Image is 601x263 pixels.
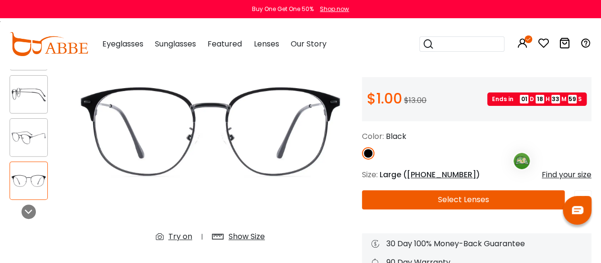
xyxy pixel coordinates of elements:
[252,5,314,13] div: Buy One Get One 50%
[572,206,583,214] img: chat
[253,38,279,49] span: Lenses
[155,38,196,49] span: Sunglasses
[551,95,560,103] span: 33
[10,128,47,147] img: Curvid Black Metal Eyeglasses , NosePads Frames from ABBE Glasses
[208,38,242,49] span: Featured
[492,95,518,103] span: Ends in
[229,231,265,242] div: Show Size
[546,95,550,103] span: H
[168,231,192,242] div: Try on
[542,169,591,181] div: Find your size
[386,131,406,142] span: Black
[372,238,582,250] div: 30 Day 100% Money-Back Guarantee
[407,169,476,180] span: [PHONE_NUMBER]
[10,32,88,56] img: abbeglasses.com
[520,95,528,103] span: 01
[380,169,480,180] span: Large ( )
[68,13,352,250] img: Curvid Black Metal Eyeglasses , NosePads Frames from ABBE Glasses
[10,172,47,190] img: Curvid Black Metal Eyeglasses , NosePads Frames from ABBE Glasses
[10,85,47,104] img: Curvid Black Metal Eyeglasses , NosePads Frames from ABBE Glasses
[290,38,326,49] span: Our Story
[561,95,567,103] span: M
[362,131,384,142] span: Color:
[578,95,582,103] span: S
[362,169,378,180] span: Size:
[362,190,565,209] button: Select Lenses
[568,95,577,103] span: 59
[404,95,426,106] span: $13.00
[367,88,402,109] span: $1.00
[535,95,544,103] span: 18
[530,95,534,103] span: D
[315,5,349,13] a: Shop now
[102,38,143,49] span: Eyeglasses
[320,5,349,13] div: Shop now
